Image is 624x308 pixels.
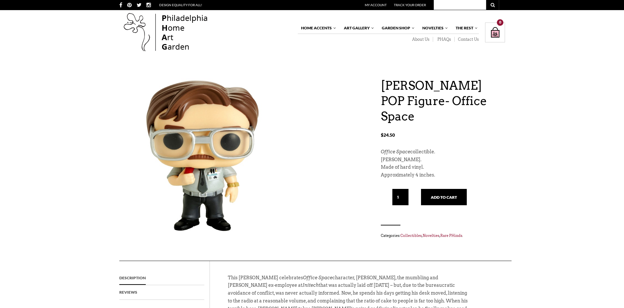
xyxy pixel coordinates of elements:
[400,233,422,238] a: Collectibles
[440,233,462,238] a: Rare PHinds
[452,23,478,34] a: The Rest
[381,232,505,239] span: Categories: , , .
[455,37,479,42] a: Contact Us
[381,148,505,156] p: collectible.
[381,171,505,179] p: Approximately 4 inches.
[433,37,455,42] a: PHAQs
[119,285,137,300] a: Reviews
[365,3,387,7] a: My Account
[119,271,146,285] a: Description
[421,189,467,205] button: Add to cart
[381,132,383,138] span: $
[302,283,319,288] em: Initech
[497,19,503,26] div: 0
[392,189,409,205] input: Qty
[394,3,426,7] a: Track Your Order
[341,23,375,34] a: Art Gallery
[423,233,439,238] a: Novelties
[419,23,448,34] a: Novelties
[381,156,505,164] p: [PERSON_NAME].
[379,23,415,34] a: Garden Shop
[381,163,505,171] p: Made of hard vinyl.
[298,23,337,34] a: Home Accents
[303,275,332,280] em: Office Space
[381,78,505,124] h1: [PERSON_NAME] POP Figure- Office Space
[381,149,410,154] em: Office Space
[408,37,433,42] a: About Us
[381,132,395,138] bdi: 24.50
